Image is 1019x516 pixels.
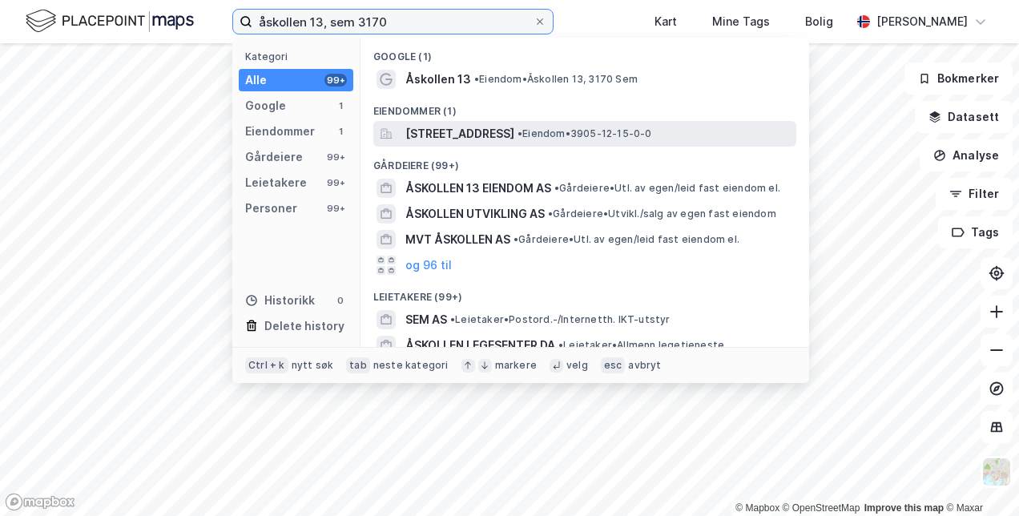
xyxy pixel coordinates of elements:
[245,122,315,141] div: Eiendommer
[558,339,724,352] span: Leietaker • Allmenn legetjeneste
[324,151,347,163] div: 99+
[915,101,1013,133] button: Datasett
[264,316,344,336] div: Delete history
[245,96,286,115] div: Google
[548,208,553,220] span: •
[324,202,347,215] div: 99+
[495,359,537,372] div: markere
[252,10,534,34] input: Søk på adresse, matrikkel, gårdeiere, leietakere eller personer
[904,62,1013,95] button: Bokmerker
[360,147,809,175] div: Gårdeiere (99+)
[245,291,315,310] div: Historikk
[936,178,1013,210] button: Filter
[245,173,307,192] div: Leietakere
[405,230,510,249] span: MVT ÅSKOLLEN AS
[518,127,522,139] span: •
[450,313,455,325] span: •
[514,233,739,246] span: Gårdeiere • Utl. av egen/leid fast eiendom el.
[334,99,347,112] div: 1
[360,92,809,121] div: Eiendommer (1)
[518,127,652,140] span: Eiendom • 3905-12-15-0-0
[474,73,479,85] span: •
[601,357,626,373] div: esc
[920,139,1013,171] button: Analyse
[405,256,452,275] button: og 96 til
[245,357,288,373] div: Ctrl + k
[864,502,944,514] a: Improve this map
[360,38,809,67] div: Google (1)
[450,313,671,326] span: Leietaker • Postord.-/Internetth. IKT-utstyr
[735,502,779,514] a: Mapbox
[324,176,347,189] div: 99+
[554,182,559,194] span: •
[245,50,353,62] div: Kategori
[554,182,780,195] span: Gårdeiere • Utl. av egen/leid fast eiendom el.
[324,74,347,87] div: 99+
[405,204,545,224] span: ÅSKOLLEN UTVIKLING AS
[405,70,471,89] span: Åskollen 13
[405,124,514,143] span: [STREET_ADDRESS]
[334,294,347,307] div: 0
[514,233,518,245] span: •
[373,359,449,372] div: neste kategori
[548,208,776,220] span: Gårdeiere • Utvikl./salg av egen fast eiendom
[805,12,833,31] div: Bolig
[654,12,677,31] div: Kart
[783,502,860,514] a: OpenStreetMap
[939,439,1019,516] iframe: Chat Widget
[245,147,303,167] div: Gårdeiere
[628,359,661,372] div: avbryt
[245,71,267,90] div: Alle
[566,359,588,372] div: velg
[712,12,770,31] div: Mine Tags
[474,73,638,86] span: Eiendom • Åskollen 13, 3170 Sem
[876,12,968,31] div: [PERSON_NAME]
[405,310,447,329] span: SEM AS
[558,339,563,351] span: •
[245,199,297,218] div: Personer
[360,278,809,307] div: Leietakere (99+)
[405,179,551,198] span: ÅSKOLLEN 13 EIENDOM AS
[5,493,75,511] a: Mapbox homepage
[292,359,334,372] div: nytt søk
[334,125,347,138] div: 1
[346,357,370,373] div: tab
[938,216,1013,248] button: Tags
[405,336,555,355] span: ÅSKOLLEN LEGESENTER DA
[26,7,194,35] img: logo.f888ab2527a4732fd821a326f86c7f29.svg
